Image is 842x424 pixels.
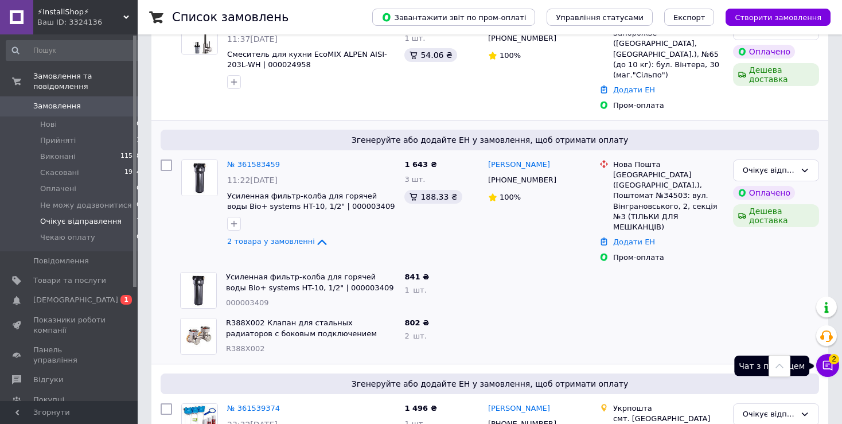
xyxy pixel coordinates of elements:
[226,298,268,307] span: 000003409
[40,200,132,211] span: Не можу додзвонитися
[673,13,705,22] span: Експорт
[40,151,76,162] span: Виконані
[613,252,724,263] div: Пром-оплата
[137,216,141,227] span: 7
[404,160,436,169] span: 1 643 ₴
[613,238,655,246] a: Додати ЕН
[137,232,141,243] span: 0
[33,71,138,92] span: Замовлення та повідомлення
[381,12,526,22] span: Завантажити звіт по пром-оплаті
[181,318,216,354] img: Фото товару
[404,273,429,281] span: 841 ₴
[613,160,724,170] div: Нова Пошта
[181,273,216,308] img: Фото товару
[137,119,141,130] span: 0
[40,184,76,194] span: Оплачені
[137,135,141,146] span: 1
[40,216,122,227] span: Очікує відправлення
[182,160,217,196] img: Фото товару
[227,192,395,211] a: Усиленная фильтр-колба для горячей воды Bіо+ systems HT-10, 1/2" | 000003409
[829,352,839,363] span: 2
[137,184,141,194] span: 0
[227,160,280,169] a: № 361583459
[33,275,106,286] span: Товари та послуги
[404,190,462,204] div: 188.33 ₴
[172,10,289,24] h1: Список замовлень
[181,160,218,196] a: Фото товару
[743,165,796,177] div: Очікує відправлення
[227,34,278,44] span: 11:37[DATE]
[613,170,724,232] div: [GEOGRAPHIC_DATA] ([GEOGRAPHIC_DATA].), Поштомат №34503: вул. Вінграновського, 2, секція №3 (ТІЛЬ...
[733,63,819,86] div: Дешева доставка
[404,332,426,340] span: 2 шт.
[33,315,106,336] span: Показники роботи компанії
[613,28,724,80] div: Запорожье ([GEOGRAPHIC_DATA], [GEOGRAPHIC_DATA].), №65 (до 10 кг): бул. Вінтера, 30 (маг."Сільпо")
[40,135,76,146] span: Прийняті
[124,168,141,178] span: 1934
[181,18,218,55] a: Фото товару
[547,9,653,26] button: Управління статусами
[227,237,329,246] a: 2 товара у замовленні
[40,232,95,243] span: Чекаю оплату
[488,403,550,414] a: [PERSON_NAME]
[165,134,814,146] span: Згенеруйте або додайте ЕН у замовлення, щоб отримати оплату
[743,409,796,421] div: Очікує відправлення
[40,119,57,130] span: Нові
[486,173,559,188] div: [PHONE_NUMBER]
[404,286,426,294] span: 1 шт.
[226,273,393,292] a: Усиленная фильтр-колба для горячей воды Bіо+ systems HT-10, 1/2" | 000003409
[40,168,79,178] span: Скасовані
[37,7,123,17] span: ⚡InstallShop⚡
[37,17,138,28] div: Ваш ID: 3324136
[404,48,457,62] div: 54.06 ₴
[33,345,106,365] span: Панель управління
[714,13,831,21] a: Створити замовлення
[733,204,819,227] div: Дешева доставка
[404,34,425,42] span: 1 шт.
[226,318,377,348] a: R388X002 Клапан для стальных радиаторов с боковым подключением Giacomini 3/4х3/4 EK
[227,404,280,413] a: № 361539374
[735,13,821,22] span: Створити замовлення
[613,100,724,111] div: Пром-оплата
[33,101,81,111] span: Замовлення
[6,40,142,61] input: Пошук
[664,9,715,26] button: Експорт
[726,9,831,26] button: Створити замовлення
[33,395,64,405] span: Покупці
[372,9,535,26] button: Завантажити звіт по пром-оплаті
[613,403,724,414] div: Укрпошта
[226,344,265,353] span: R388X002
[733,186,795,200] div: Оплачено
[500,51,521,60] span: 100%
[33,256,89,266] span: Повідомлення
[227,237,315,246] span: 2 товара у замовленні
[404,404,436,413] span: 1 496 ₴
[120,295,132,305] span: 1
[488,160,550,170] a: [PERSON_NAME]
[733,45,795,59] div: Оплачено
[734,356,809,376] div: Чат з покупцем
[182,18,217,54] img: Фото товару
[556,13,644,22] span: Управління статусами
[165,378,814,390] span: Згенеруйте або додайте ЕН у замовлення, щоб отримати оплату
[816,354,839,377] button: Чат з покупцем2
[227,176,278,185] span: 11:22[DATE]
[500,193,521,201] span: 100%
[137,200,141,211] span: 0
[486,31,559,46] div: [PHONE_NUMBER]
[404,175,425,184] span: 3 шт.
[404,318,429,327] span: 802 ₴
[33,375,63,385] span: Відгуки
[33,295,118,305] span: [DEMOGRAPHIC_DATA]
[613,85,655,94] a: Додати ЕН
[120,151,141,162] span: 11588
[227,50,387,69] a: Смеситель для кухни EcoMIX ALPEN AISI-203L-WH | 000024958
